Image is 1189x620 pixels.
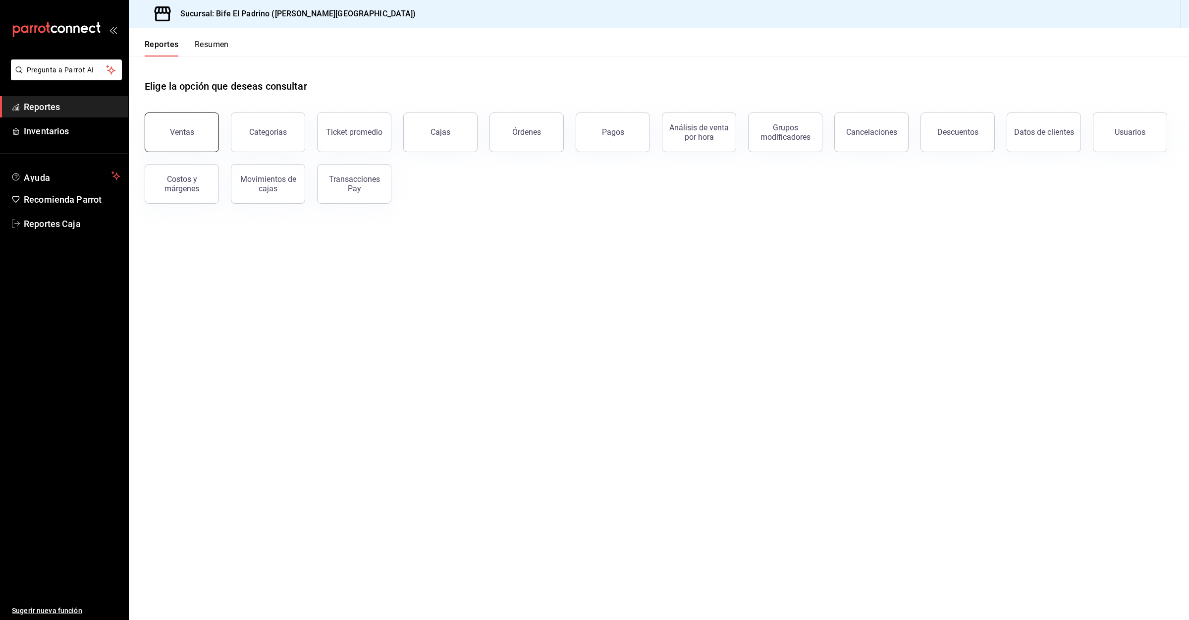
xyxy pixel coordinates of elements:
button: Descuentos [920,113,995,152]
div: Categorías [249,127,287,137]
button: Análisis de venta por hora [662,113,736,152]
span: Recomienda Parrot [24,193,120,206]
button: Grupos modificadores [748,113,822,152]
button: Ticket promedio [317,113,391,152]
span: Sugerir nueva función [12,606,120,616]
div: Ticket promedio [326,127,382,137]
a: Pregunta a Parrot AI [7,72,122,82]
h3: Sucursal: Bife El Padrino ([PERSON_NAME][GEOGRAPHIC_DATA]) [172,8,416,20]
div: Movimientos de cajas [237,174,299,193]
button: Órdenes [489,113,564,152]
span: Inventarios [24,124,120,138]
button: Categorías [231,113,305,152]
div: Cajas [431,127,450,137]
button: Cajas [403,113,478,152]
button: Reportes [145,40,179,56]
div: Datos de clientes [1014,127,1074,137]
button: Movimientos de cajas [231,164,305,204]
div: Pagos [602,127,624,137]
h1: Elige la opción que deseas consultar [145,79,307,94]
div: Órdenes [512,127,541,137]
div: Costos y márgenes [151,174,213,193]
span: Pregunta a Parrot AI [27,65,107,75]
div: Cancelaciones [846,127,897,137]
div: Grupos modificadores [755,123,816,142]
div: Análisis de venta por hora [668,123,730,142]
button: Ventas [145,113,219,152]
button: Transacciones Pay [317,164,391,204]
div: Ventas [170,127,194,137]
button: Pagos [576,113,650,152]
div: navigation tabs [145,40,229,56]
button: Costos y márgenes [145,164,219,204]
div: Transacciones Pay [324,174,385,193]
div: Usuarios [1115,127,1145,137]
button: Pregunta a Parrot AI [11,59,122,80]
button: Datos de clientes [1007,113,1081,152]
button: Resumen [195,40,229,56]
div: Descuentos [937,127,978,137]
span: Reportes [24,100,120,113]
button: open_drawer_menu [109,26,117,34]
button: Cancelaciones [834,113,909,152]
button: Usuarios [1093,113,1167,152]
span: Reportes Caja [24,217,120,230]
span: Ayuda [24,170,108,182]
